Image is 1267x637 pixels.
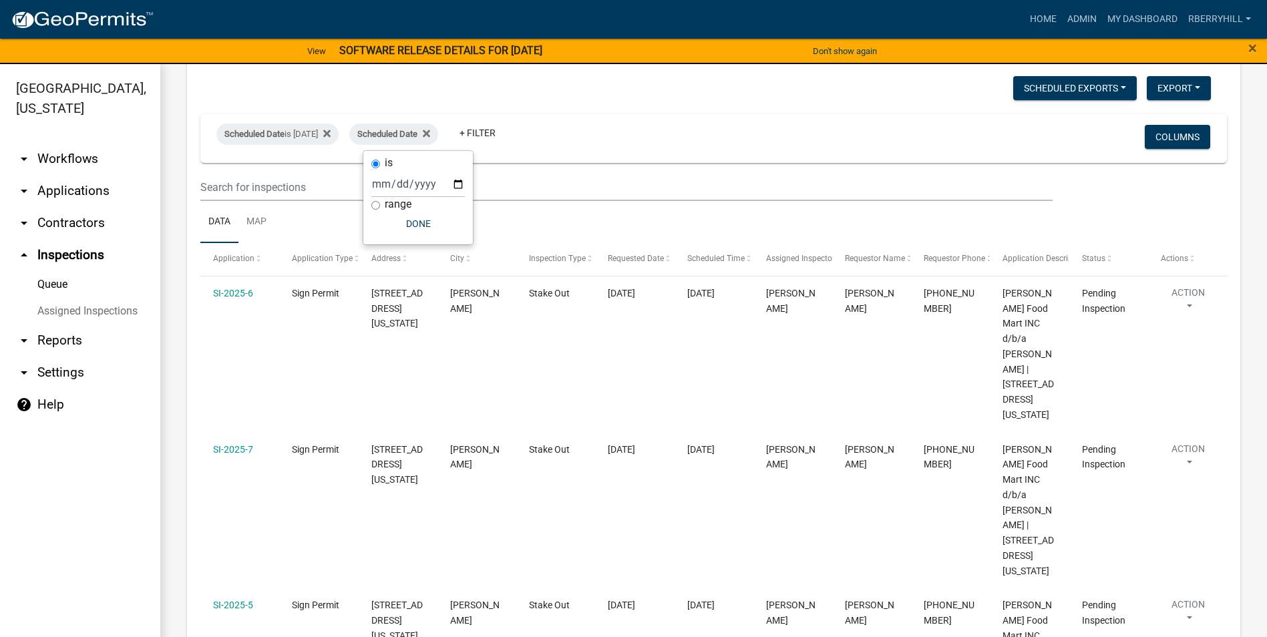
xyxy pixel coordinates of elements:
[674,243,753,275] datatable-header-cell: Scheduled Time
[1148,243,1227,275] datatable-header-cell: Actions
[608,288,635,298] span: 10/06/2025
[213,444,253,455] a: SI-2025-7
[1145,125,1210,149] button: Columns
[371,444,423,485] span: 4922 S WASHINGTON ST
[385,199,411,210] label: range
[845,444,894,470] span: Chris Rawlins
[529,254,586,263] span: Inspection Type
[1082,444,1125,470] span: Pending Inspection
[687,286,741,301] div: [DATE]
[1161,286,1216,319] button: Action
[1248,40,1257,56] button: Close
[292,254,353,263] span: Application Type
[766,444,816,470] span: Randy Berryhill
[200,243,279,275] datatable-header-cell: Application
[807,40,882,62] button: Don't show again
[16,365,32,381] i: arrow_drop_down
[924,288,974,314] span: 317-819-0611
[1013,76,1137,100] button: Scheduled Exports
[608,444,635,455] span: 10/06/2025
[1147,76,1211,100] button: Export
[1003,288,1054,420] span: Sweetser Food Mart INC d/b/a BP Marion | 4922 S WASHINGTON ST | BP Marion
[766,600,816,626] span: Randy Berryhill
[1062,7,1102,32] a: Admin
[213,600,253,610] a: SI-2025-5
[1082,288,1125,314] span: Pending Inspection
[1003,444,1054,576] span: Sweetser Food Mart INC d/b/a BP Marion | 4922 S WASHINGTON ST | BP Marion
[1248,39,1257,57] span: ×
[213,288,253,298] a: SI-2025-6
[924,254,985,263] span: Requestor Phone
[238,201,275,244] a: Map
[358,243,437,275] datatable-header-cell: Address
[1025,7,1062,32] a: Home
[302,40,331,62] a: View
[16,247,32,263] i: arrow_drop_up
[224,129,285,139] span: Scheduled Date
[1003,254,1087,263] span: Application Description
[687,442,741,457] div: [DATE]
[687,254,745,263] span: Scheduled Time
[292,288,339,298] span: Sign Permit
[200,174,1053,201] input: Search for inspections
[16,215,32,231] i: arrow_drop_down
[450,254,464,263] span: City
[529,288,570,298] span: Stake Out
[292,600,339,610] span: Sign Permit
[1183,7,1256,32] a: rberryhill
[595,243,674,275] datatable-header-cell: Requested Date
[845,288,894,314] span: Chris Rawlins
[385,158,393,168] label: is
[911,243,990,275] datatable-header-cell: Requestor Phone
[990,243,1069,275] datatable-header-cell: Application Description
[371,288,423,329] span: 4922 S WASHINGTON ST
[437,243,516,275] datatable-header-cell: City
[279,243,358,275] datatable-header-cell: Application Type
[16,151,32,167] i: arrow_drop_down
[292,444,339,455] span: Sign Permit
[516,243,595,275] datatable-header-cell: Inspection Type
[845,600,894,626] span: Chris Rawlins
[1102,7,1183,32] a: My Dashboard
[1082,254,1105,263] span: Status
[371,212,465,236] button: Done
[1161,442,1216,475] button: Action
[200,201,238,244] a: Data
[529,600,570,610] span: Stake Out
[339,44,542,57] strong: SOFTWARE RELEASE DETAILS FOR [DATE]
[371,254,401,263] span: Address
[16,183,32,199] i: arrow_drop_down
[924,600,974,626] span: 317-819-0611
[924,444,974,470] span: 317-819-0611
[608,254,664,263] span: Requested Date
[450,444,500,470] span: MARION
[216,124,339,145] div: is [DATE]
[832,243,911,275] datatable-header-cell: Requestor Name
[766,254,835,263] span: Assigned Inspector
[845,254,905,263] span: Requestor Name
[449,121,506,145] a: + Filter
[450,288,500,314] span: MARION
[1069,243,1147,275] datatable-header-cell: Status
[1161,598,1216,631] button: Action
[766,288,816,314] span: Randy Berryhill
[687,598,741,613] div: [DATE]
[1082,600,1125,626] span: Pending Inspection
[1161,254,1188,263] span: Actions
[450,600,500,626] span: MARION
[16,397,32,413] i: help
[529,444,570,455] span: Stake Out
[357,129,417,139] span: Scheduled Date
[753,243,832,275] datatable-header-cell: Assigned Inspector
[16,333,32,349] i: arrow_drop_down
[608,600,635,610] span: 10/06/2025
[213,254,254,263] span: Application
